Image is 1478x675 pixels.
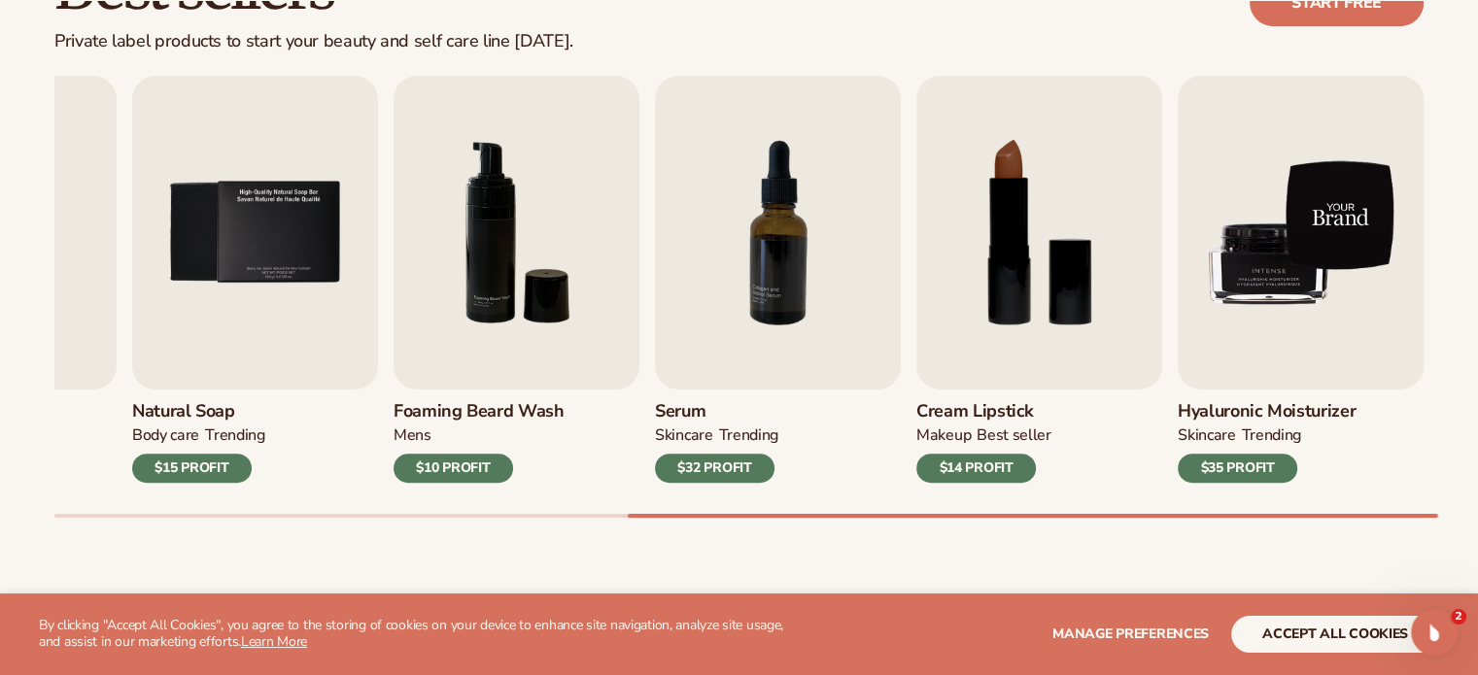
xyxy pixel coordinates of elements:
button: Manage preferences [1052,616,1209,653]
div: $10 PROFIT [394,454,513,483]
div: BODY Care [132,425,199,446]
div: Private label products to start your beauty and self care line [DATE]. [54,31,573,52]
img: Shopify Image 13 [1178,76,1424,389]
div: TRENDING [1241,425,1300,446]
h3: Natural Soap [132,401,265,422]
a: 7 / 9 [655,76,901,483]
a: Learn More [241,632,307,651]
span: 2 [1451,609,1466,624]
h3: Cream Lipstick [916,401,1051,422]
p: By clicking "Accept All Cookies", you agree to the storing of cookies on your device to enhance s... [39,618,806,651]
a: 5 / 9 [132,76,378,483]
div: BEST SELLER [977,425,1051,446]
div: SKINCARE [1178,425,1235,446]
a: 6 / 9 [394,76,639,483]
div: TRENDING [205,425,264,446]
div: $32 PROFIT [655,454,774,483]
span: Manage preferences [1052,624,1209,643]
a: 9 / 9 [1178,76,1424,483]
button: accept all cookies [1231,616,1439,653]
div: $15 PROFIT [132,454,252,483]
h3: Serum [655,401,778,422]
a: 8 / 9 [916,76,1162,483]
div: $14 PROFIT [916,454,1036,483]
div: $35 PROFIT [1178,454,1297,483]
h3: Foaming beard wash [394,401,565,422]
div: MAKEUP [916,425,971,446]
h3: Hyaluronic moisturizer [1178,401,1356,422]
div: SKINCARE [655,425,712,446]
div: mens [394,425,431,446]
div: TRENDING [718,425,777,446]
iframe: Intercom live chat [1411,609,1458,656]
